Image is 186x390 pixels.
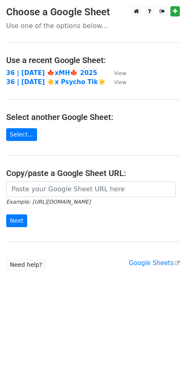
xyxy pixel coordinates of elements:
h4: Use a recent Google Sheet: [6,55,180,65]
input: Next [6,214,27,227]
a: 36 | [DATE] 🍁xMH🍁 2025 [6,69,97,77]
input: Paste your Google Sheet URL here [6,181,176,197]
a: Select... [6,128,37,141]
a: Google Sheets [129,259,180,267]
a: View [106,78,126,86]
small: Example: [URL][DOMAIN_NAME] [6,199,91,205]
small: View [114,70,126,76]
h4: Select another Google Sheet: [6,112,180,122]
h4: Copy/paste a Google Sheet URL: [6,168,180,178]
a: Need help? [6,258,46,271]
a: 36 | [DATE] ☀️x Psycho Tik☀️ [6,78,106,86]
h3: Choose a Google Sheet [6,6,180,18]
p: Use one of the options below... [6,21,180,30]
small: View [114,79,126,85]
a: View [106,69,126,77]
